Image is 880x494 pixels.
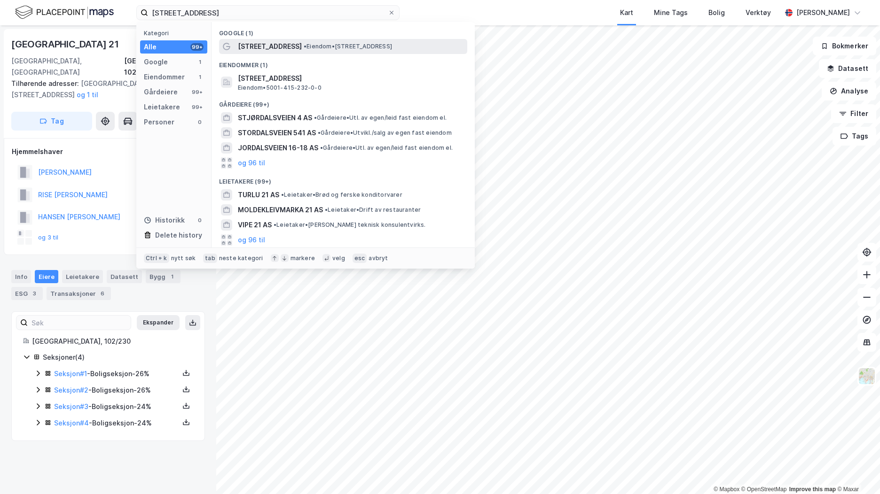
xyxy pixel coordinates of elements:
span: Tilhørende adresser: [11,79,81,87]
div: Gårdeiere [144,86,178,98]
div: 1 [167,272,177,281]
span: STORDALSVEIEN 541 AS [238,127,316,139]
div: [GEOGRAPHIC_DATA], [STREET_ADDRESS] [11,78,197,100]
a: Seksjon#1 [54,370,87,378]
div: Historikk [144,215,185,226]
div: Leietakere [62,270,103,283]
div: tab [203,254,217,263]
input: Søk [28,316,131,330]
div: Google (1) [212,22,475,39]
span: Gårdeiere • Utl. av egen/leid fast eiendom el. [320,144,453,152]
div: Google [144,56,168,68]
span: • [320,144,323,151]
div: 1 [196,58,204,66]
span: TURLU 21 AS [238,189,279,201]
a: OpenStreetMap [741,486,787,493]
button: Tags [833,127,876,146]
a: Seksjon#4 [54,419,89,427]
div: Kategori [144,30,207,37]
div: - Boligseksjon - 24% [54,417,179,429]
div: Info [11,270,31,283]
div: Alle [144,41,157,53]
div: 99+ [190,88,204,96]
a: Mapbox [714,486,739,493]
div: Leietakere [144,101,180,113]
div: Gårdeiere (99+) [212,93,475,110]
div: [GEOGRAPHIC_DATA], 102/230 [32,336,193,347]
div: Eiendommer (1) [212,54,475,71]
span: JORDALSVEIEN 16-18 AS [238,142,318,154]
button: Tag [11,112,92,131]
button: Datasett [819,59,876,78]
img: Z [858,367,876,385]
span: • [318,129,321,136]
div: 99+ [190,43,204,51]
div: [GEOGRAPHIC_DATA], 102/230 [124,55,205,78]
span: Eiendom • 5001-415-232-0-0 [238,84,322,92]
div: Delete history [155,230,202,241]
button: og 96 til [238,157,265,169]
div: Kontrollprogram for chat [833,449,880,494]
div: Bolig [708,7,725,18]
div: Eiendommer [144,71,185,83]
span: • [325,206,328,213]
span: • [281,191,284,198]
span: • [314,114,317,121]
div: Ctrl + k [144,254,169,263]
div: 3 [30,289,39,298]
span: [STREET_ADDRESS] [238,41,302,52]
div: esc [353,254,367,263]
div: - Boligseksjon - 26% [54,385,179,396]
div: neste kategori [219,255,263,262]
div: Seksjoner ( 4 ) [43,352,193,363]
span: VIPE 21 AS [238,219,272,231]
iframe: Chat Widget [833,449,880,494]
div: 99+ [190,103,204,111]
div: [PERSON_NAME] [796,7,850,18]
div: Personer [144,116,174,128]
div: Verktøy [746,7,771,18]
span: Leietaker • [PERSON_NAME] teknisk konsulentvirks. [274,221,426,229]
button: Ekspander [137,315,180,330]
button: og 96 til [238,234,265,246]
span: MOLDEKLEIVMARKA 21 AS [238,204,323,216]
div: 6 [98,289,107,298]
div: [GEOGRAPHIC_DATA] 21 [11,37,121,52]
div: ESG [11,287,43,300]
span: Gårdeiere • Utl. av egen/leid fast eiendom el. [314,114,447,122]
div: markere [291,255,315,262]
div: Eiere [35,270,58,283]
div: 1 [196,73,204,81]
button: Bokmerker [813,37,876,55]
div: Hjemmelshaver [12,146,204,157]
span: Gårdeiere • Utvikl./salg av egen fast eiendom [318,129,452,137]
div: Mine Tags [654,7,688,18]
a: Seksjon#2 [54,386,88,394]
div: Bygg [146,270,181,283]
span: Leietaker • Drift av restauranter [325,206,421,214]
input: Søk på adresse, matrikkel, gårdeiere, leietakere eller personer [148,6,388,20]
span: STJØRDALSVEIEN 4 AS [238,112,312,123]
span: • [274,221,276,228]
div: 0 [196,118,204,126]
button: Filter [831,104,876,123]
div: velg [332,255,345,262]
div: [GEOGRAPHIC_DATA], [GEOGRAPHIC_DATA] [11,55,124,78]
a: Seksjon#3 [54,402,88,410]
span: [STREET_ADDRESS] [238,73,464,84]
div: - Boligseksjon - 24% [54,401,179,412]
div: avbryt [369,255,388,262]
span: • [304,43,306,50]
div: 0 [196,216,204,224]
div: Kart [620,7,633,18]
div: Leietakere (99+) [212,170,475,187]
div: Transaksjoner [47,287,111,300]
div: - Boligseksjon - 26% [54,368,179,379]
span: Eiendom • [STREET_ADDRESS] [304,43,392,50]
div: nytt søk [171,255,196,262]
img: logo.f888ab2527a4732fd821a326f86c7f29.svg [15,4,114,21]
a: Improve this map [789,486,836,493]
div: Datasett [107,270,142,283]
span: Leietaker • Brød og ferske konditorvarer [281,191,402,199]
button: Analyse [822,82,876,100]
